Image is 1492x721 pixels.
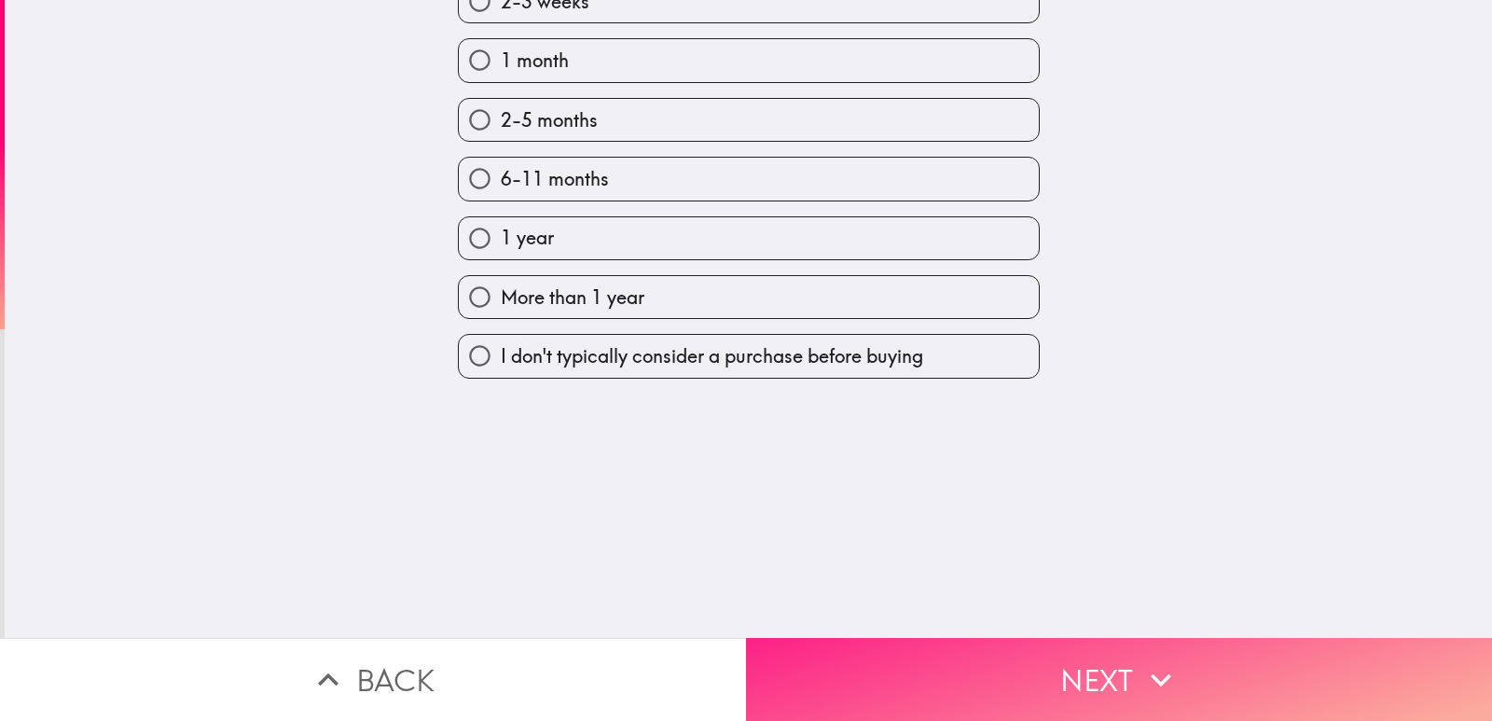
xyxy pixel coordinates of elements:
[501,107,598,133] span: 2-5 months
[501,343,923,369] span: I don't typically consider a purchase before buying
[459,217,1039,259] button: 1 year
[459,276,1039,318] button: More than 1 year
[501,284,644,311] span: More than 1 year
[746,638,1492,721] button: Next
[459,335,1039,377] button: I don't typically consider a purchase before buying
[459,99,1039,141] button: 2-5 months
[501,48,569,74] span: 1 month
[459,39,1039,81] button: 1 month
[501,166,609,192] span: 6-11 months
[501,225,554,251] span: 1 year
[459,158,1039,200] button: 6-11 months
